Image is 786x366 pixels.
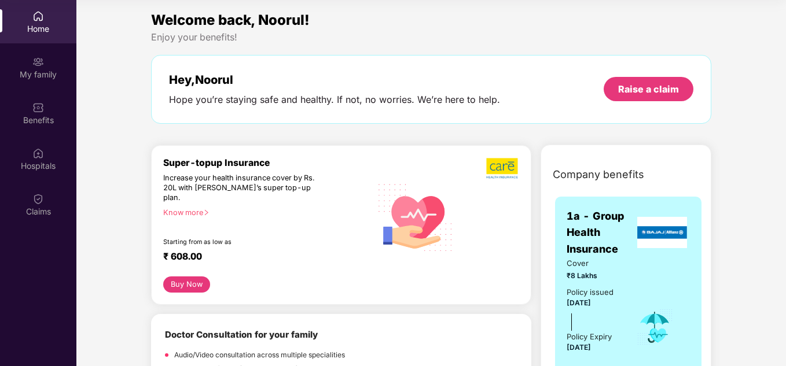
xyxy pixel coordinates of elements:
span: Welcome back, Noorul! [151,12,310,28]
div: Hope you’re staying safe and healthy. If not, no worries. We’re here to help. [169,94,500,106]
img: svg+xml;base64,PHN2ZyB4bWxucz0iaHR0cDovL3d3dy53My5vcmcvMjAwMC9zdmciIHhtbG5zOnhsaW5rPSJodHRwOi8vd3... [371,172,460,262]
div: Hey, Noorul [169,73,500,87]
span: ₹8 Lakhs [567,271,620,282]
img: svg+xml;base64,PHN2ZyBpZD0iSG9zcGl0YWxzIiB4bWxucz0iaHR0cDovL3d3dy53My5vcmcvMjAwMC9zdmciIHdpZHRoPS... [32,147,44,159]
img: svg+xml;base64,PHN2ZyBpZD0iQmVuZWZpdHMiIHhtbG5zPSJodHRwOi8vd3d3LnczLm9yZy8yMDAwL3N2ZyIgd2lkdGg9Ij... [32,102,44,113]
img: svg+xml;base64,PHN2ZyB3aWR0aD0iMjAiIGhlaWdodD0iMjAiIHZpZXdCb3g9IjAgMCAyMCAyMCIgZmlsbD0ibm9uZSIgeG... [32,56,44,68]
img: svg+xml;base64,PHN2ZyBpZD0iQ2xhaW0iIHhtbG5zPSJodHRwOi8vd3d3LnczLm9yZy8yMDAwL3N2ZyIgd2lkdGg9IjIwIi... [32,193,44,205]
div: Starting from as low as [163,238,322,246]
img: icon [636,308,674,346]
span: Company benefits [553,167,644,183]
div: Super-topup Insurance [163,157,371,168]
div: Policy Expiry [567,331,612,343]
div: Policy issued [567,286,614,298]
div: Increase your health insurance cover by Rs. 20L with [PERSON_NAME]’s super top-up plan. [163,173,321,203]
img: svg+xml;base64,PHN2ZyBpZD0iSG9tZSIgeG1sbnM9Imh0dHA6Ly93d3cudzMub3JnLzIwMDAvc3ZnIiB3aWR0aD0iMjAiIG... [32,10,44,22]
img: b5dec4f62d2307b9de63beb79f102df3.png [486,157,519,179]
div: Enjoy your benefits! [151,31,711,43]
div: Know more [163,208,364,216]
b: Doctor Consultation for your family [165,329,318,340]
div: Raise a claim [618,83,679,95]
div: ₹ 608.00 [163,251,359,265]
img: insurerLogo [637,217,687,248]
span: 1a - Group Health Insurance [567,208,634,257]
span: [DATE] [567,298,591,307]
button: Buy Now [163,276,210,293]
span: right [203,209,210,216]
span: Cover [567,257,620,269]
p: Audio/Video consultation across multiple specialities [174,350,345,361]
span: [DATE] [567,343,591,352]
